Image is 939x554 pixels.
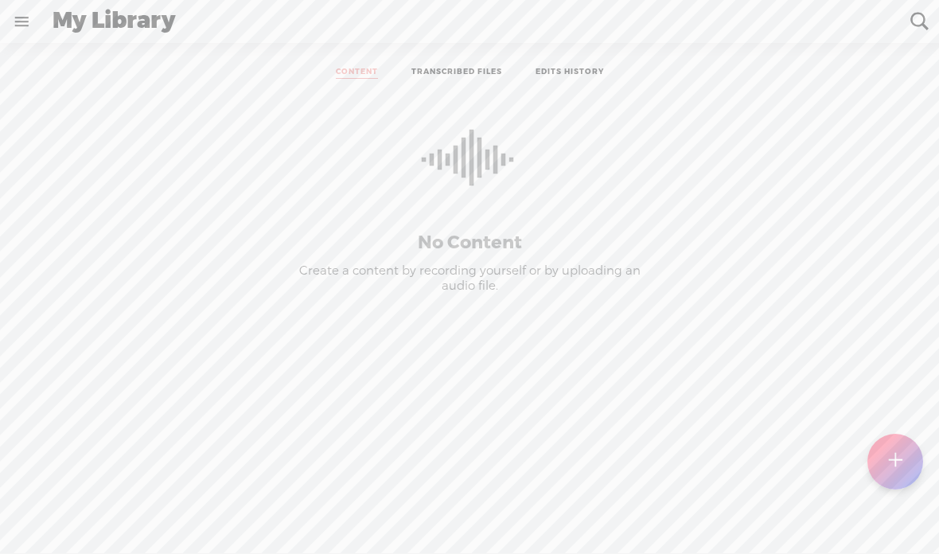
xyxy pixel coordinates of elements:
a: TRANSCRIBED FILES [411,67,502,79]
a: EDITS HISTORY [536,67,604,79]
div: My Library [41,1,899,42]
p: No Content [287,232,652,255]
a: CONTENT [336,67,378,79]
div: Create a content by recording yourself or by uploading an audio file. [295,263,644,295]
